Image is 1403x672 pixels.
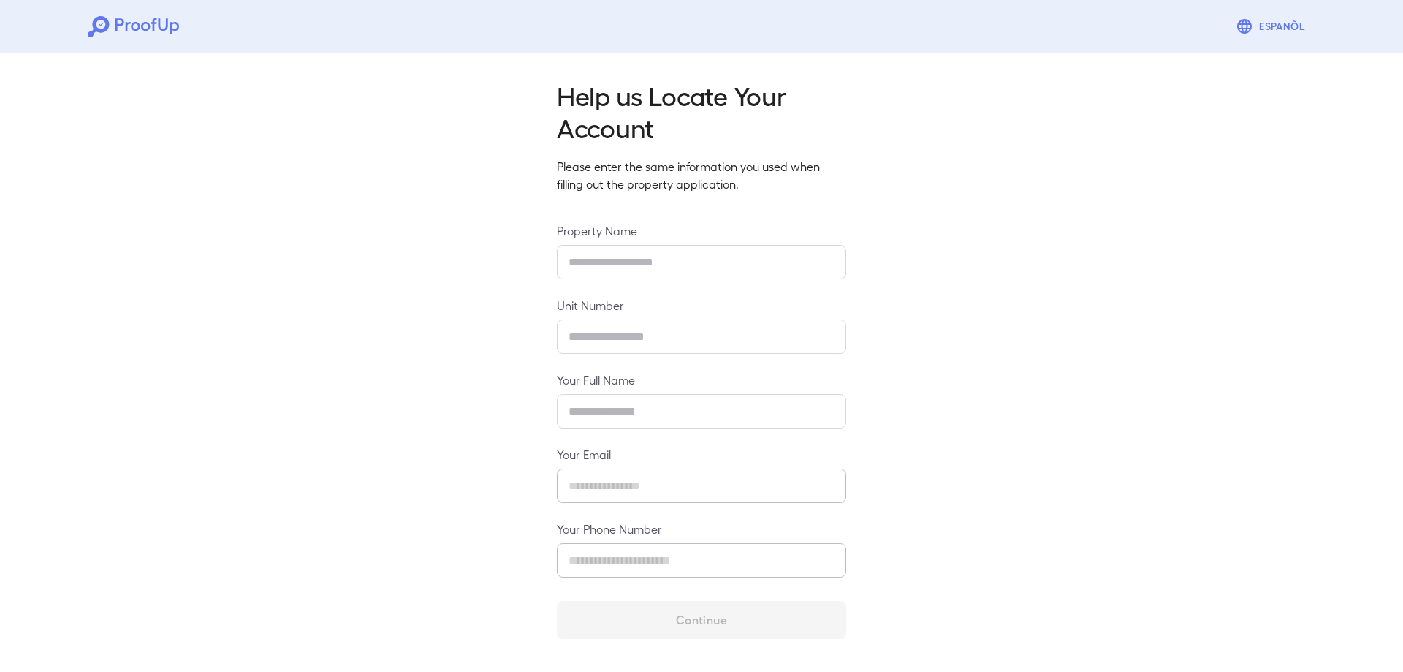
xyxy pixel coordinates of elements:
label: Your Phone Number [557,521,846,537]
h2: Help us Locate Your Account [557,79,846,143]
p: Please enter the same information you used when filling out the property application. [557,158,846,193]
label: Property Name [557,222,846,239]
label: Your Full Name [557,371,846,388]
label: Unit Number [557,297,846,314]
label: Your Email [557,446,846,463]
button: Espanõl [1230,12,1315,41]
